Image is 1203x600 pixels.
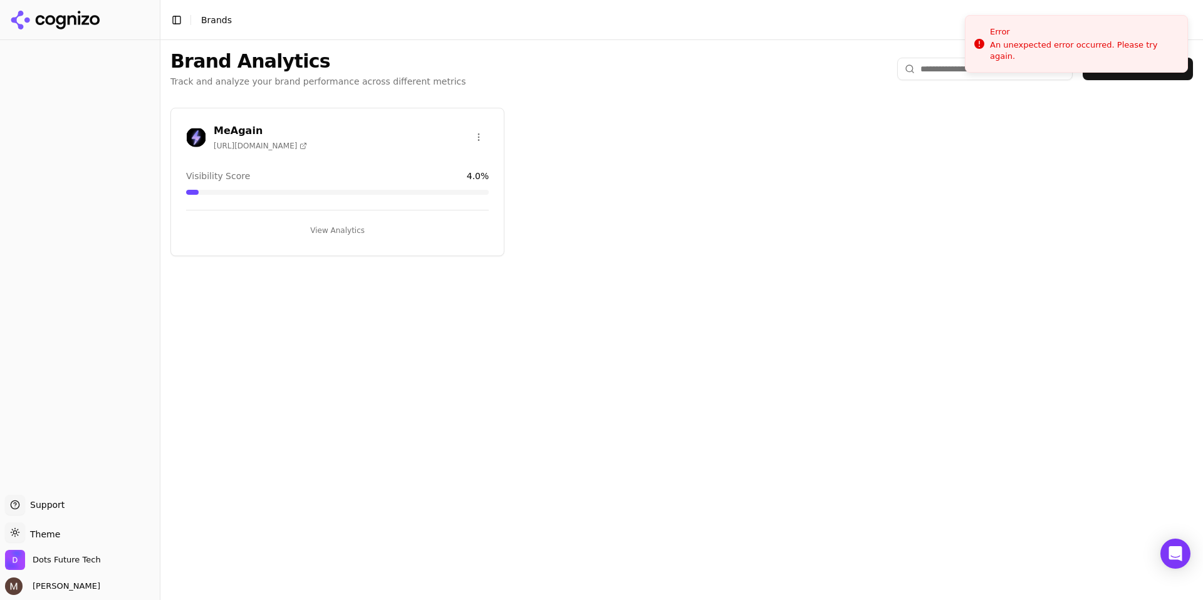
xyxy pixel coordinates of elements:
span: 4.0 % [467,170,489,182]
img: MeAgain [186,127,206,147]
button: Open user button [5,577,100,595]
span: Support [25,499,65,511]
img: Dots Future Tech [5,550,25,570]
span: [PERSON_NAME] [28,581,100,592]
span: Dots Future Tech [33,554,101,566]
div: An unexpected error occurred. Please try again. [990,39,1177,62]
h3: MeAgain [214,123,307,138]
span: [URL][DOMAIN_NAME] [214,141,307,151]
button: View Analytics [186,220,489,241]
img: Martyn Strydom [5,577,23,595]
button: Open organization switcher [5,550,101,570]
span: Visibility Score [186,170,250,182]
p: Track and analyze your brand performance across different metrics [170,75,466,88]
div: Error [990,26,1177,38]
h1: Brand Analytics [170,50,466,73]
span: Theme [25,529,60,539]
nav: breadcrumb [201,14,232,26]
span: Brands [201,15,232,25]
div: Open Intercom Messenger [1160,539,1190,569]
